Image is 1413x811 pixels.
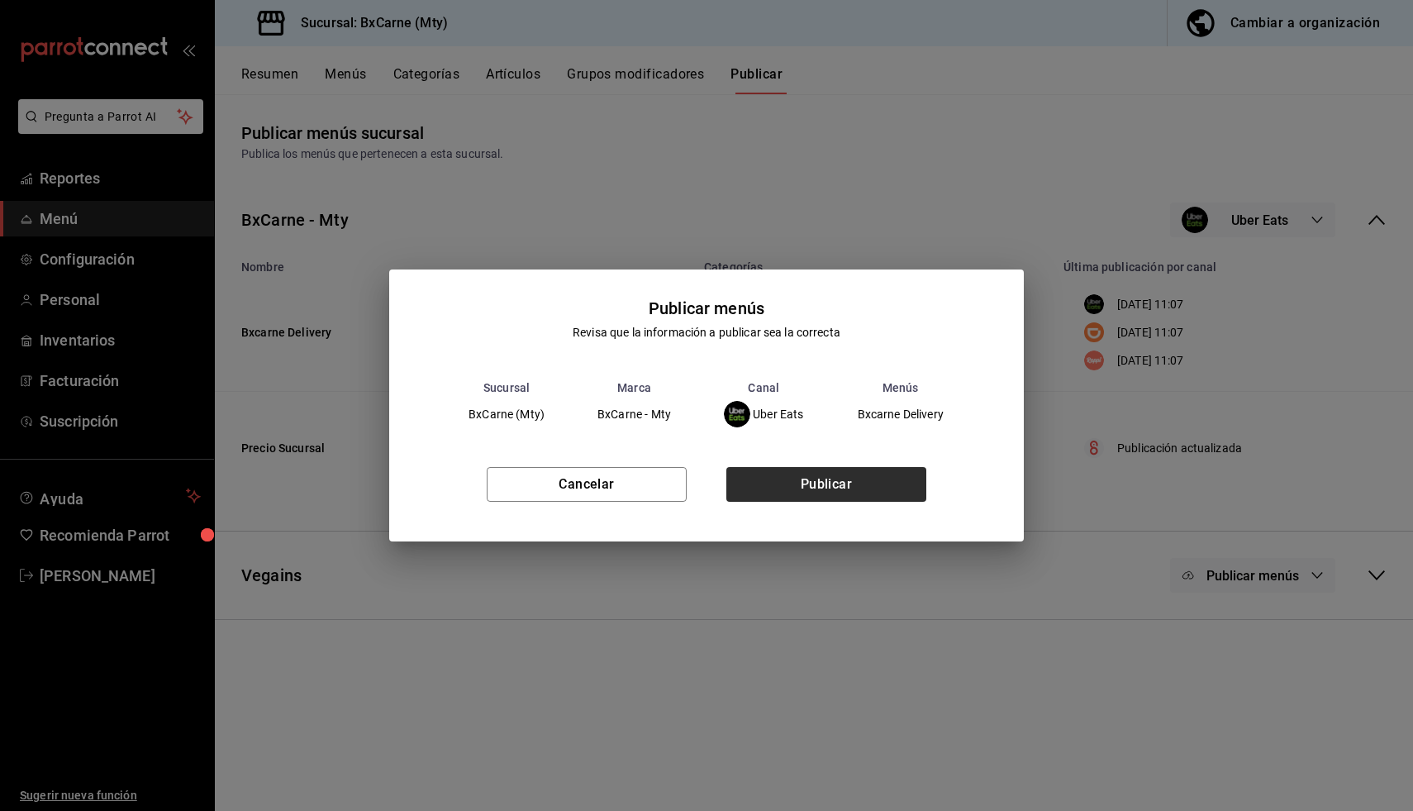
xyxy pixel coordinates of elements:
div: Revisa que la información a publicar sea la correcta [573,324,840,341]
th: Marca [571,381,697,394]
button: Publicar [726,467,926,502]
span: Bxcarne Delivery [858,408,944,420]
th: Menús [830,381,971,394]
div: Publicar menús [649,296,764,321]
th: Canal [697,381,830,394]
td: BxCarne (Mty) [442,394,571,434]
button: Cancelar [487,467,687,502]
td: BxCarne - Mty [571,394,697,434]
th: Sucursal [442,381,571,394]
div: Uber Eats [724,401,804,427]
